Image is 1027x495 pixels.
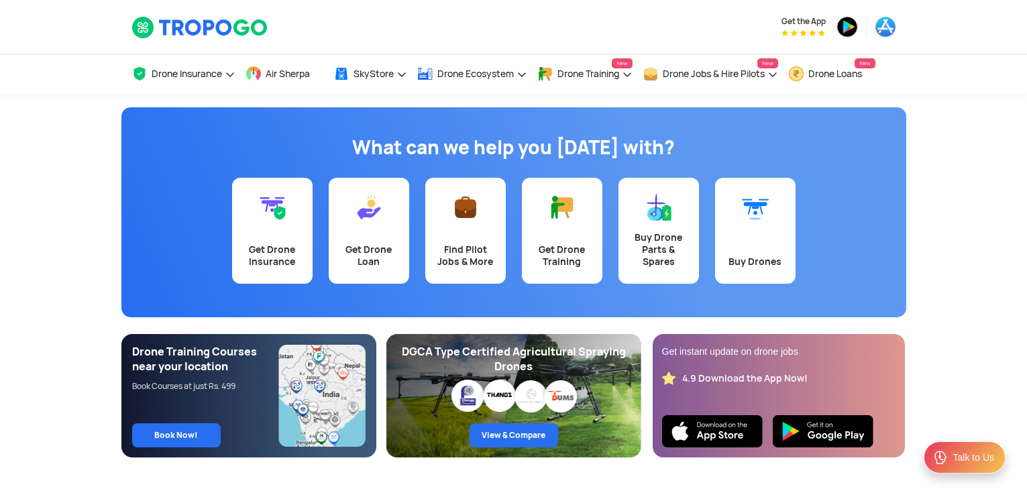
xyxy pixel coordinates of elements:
a: SkyStore [333,54,407,94]
img: Buy Drones [742,194,769,221]
div: Book Courses at just Rs. 499 [132,381,279,392]
img: Ios [662,415,763,447]
span: Drone Jobs & Hire Pilots [663,68,765,79]
img: Get Drone Loan [356,194,382,221]
a: View & Compare [470,423,558,447]
span: Drone Ecosystem [437,68,514,79]
img: appstore [875,16,896,38]
span: SkyStore [354,68,394,79]
img: Find Pilot Jobs & More [452,194,479,221]
a: Book Now! [132,423,221,447]
img: Playstore [773,415,873,447]
a: Find Pilot Jobs & More [425,178,506,284]
div: Find Pilot Jobs & More [433,243,498,268]
img: ic_Support.svg [932,449,949,465]
div: DGCA Type Certified Agricultural Spraying Drones [397,345,631,374]
a: Drone Ecosystem [417,54,527,94]
div: Talk to Us [953,451,994,464]
img: Get Drone Insurance [259,194,286,221]
div: Drone Training Courses near your location [132,345,279,374]
span: New [855,58,875,68]
span: New [757,58,777,68]
div: Get Drone Training [530,243,594,268]
img: playstore [836,16,858,38]
img: App Raking [781,30,825,36]
span: Air Sherpa [266,68,310,79]
h1: What can we help you [DATE] with? [131,134,896,161]
div: 4.9 Download the App Now! [682,372,808,385]
div: Buy Drone Parts & Spares [627,231,691,268]
a: Buy Drones [715,178,796,284]
img: TropoGo Logo [131,16,269,39]
div: Get Drone Loan [337,243,401,268]
span: Drone Insurance [152,68,222,79]
a: Get Drone Loan [329,178,409,284]
img: Get Drone Training [549,194,576,221]
div: Buy Drones [723,256,788,268]
a: Get Drone Insurance [232,178,313,284]
span: Drone Training [557,68,619,79]
div: Get Drone Insurance [240,243,305,268]
img: Buy Drone Parts & Spares [645,194,672,221]
a: Drone Jobs & Hire PilotsNew [643,54,778,94]
a: Get Drone Training [522,178,602,284]
div: Get instant update on drone jobs [662,345,896,358]
span: New [612,58,632,68]
img: star_rating [662,372,675,385]
a: Air Sherpa [246,54,323,94]
span: Get the App [781,16,826,27]
a: Drone TrainingNew [537,54,633,94]
a: Drone LoansNew [788,54,875,94]
a: Drone Insurance [131,54,235,94]
span: Drone Loans [808,68,862,79]
a: Buy Drone Parts & Spares [618,178,699,284]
